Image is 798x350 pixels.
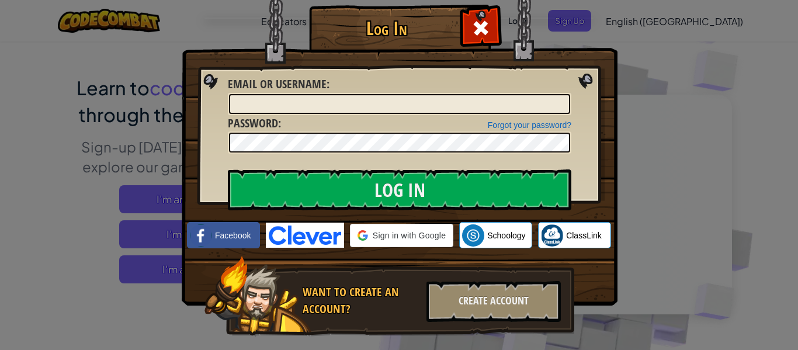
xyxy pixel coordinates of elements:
span: ClassLink [566,230,602,241]
span: Email or Username [228,76,327,92]
input: Log In [228,169,571,210]
img: classlink-logo-small.png [541,224,563,247]
h1: Log In [312,18,461,39]
span: Facebook [215,230,251,241]
img: clever-logo-blue.png [266,223,344,248]
div: Sign in with Google [350,224,453,247]
span: Sign in with Google [373,230,446,241]
img: schoology.png [462,224,484,247]
a: Forgot your password? [488,120,571,130]
label: : [228,115,281,132]
label: : [228,76,329,93]
div: Create Account [426,281,561,322]
div: Want to create an account? [303,284,419,317]
span: Password [228,115,278,131]
img: facebook_small.png [190,224,212,247]
span: Schoology [487,230,525,241]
